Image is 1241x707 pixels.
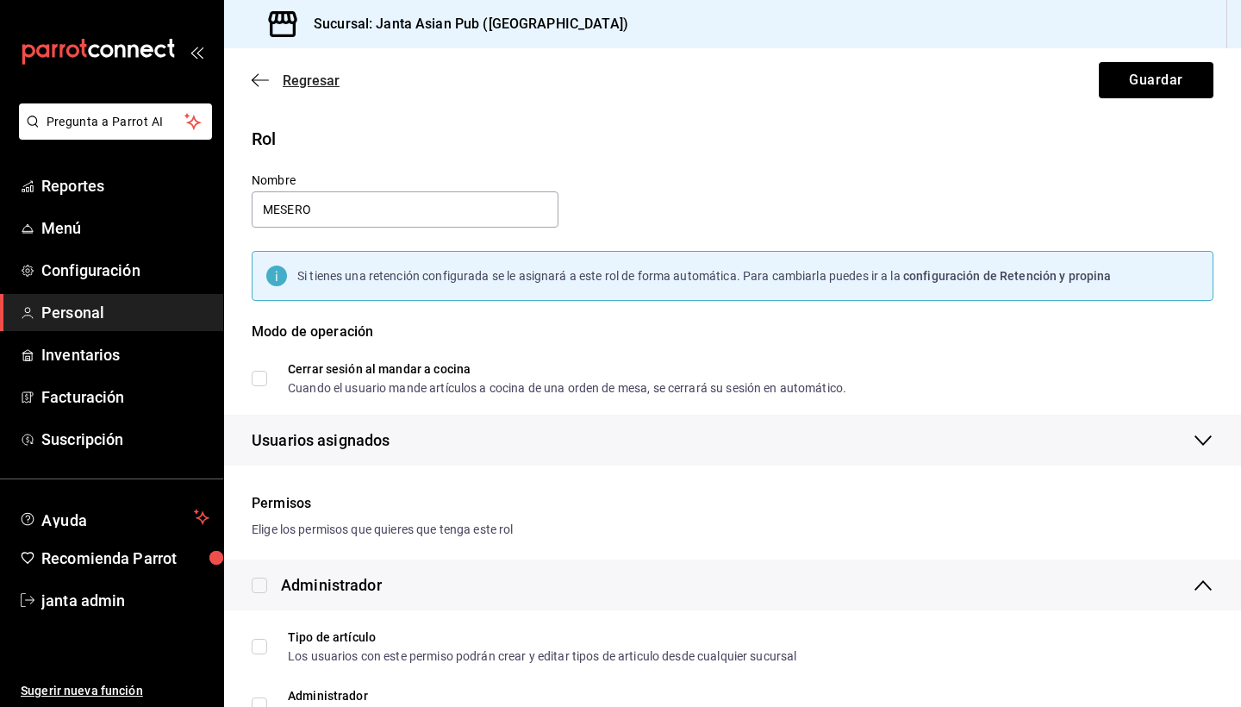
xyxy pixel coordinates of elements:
span: Pregunta a Parrot AI [47,113,185,131]
div: Los usuarios con este permiso podrán crear y editar tipos de articulo desde cualquier sucursal [288,650,796,662]
button: open_drawer_menu [190,45,203,59]
div: Elige los permisos que quieres que tenga este rol [252,521,1213,539]
div: Administrador [281,573,382,597]
span: janta admin [41,589,209,612]
a: Pregunta a Parrot AI [12,125,212,143]
span: Personal [41,301,209,324]
h3: Sucursal: Janta Asian Pub ([GEOGRAPHIC_DATA]) [300,14,628,34]
span: Menú [41,216,209,240]
div: Administrador [288,690,543,702]
span: Sugerir nueva función [21,682,209,700]
button: Pregunta a Parrot AI [19,103,212,140]
span: Regresar [283,72,340,89]
span: Suscripción [41,428,209,451]
button: Guardar [1099,62,1213,98]
span: Reportes [41,174,209,197]
div: Cerrar sesión al mandar a cocina [288,363,846,375]
span: Recomienda Parrot [41,547,209,570]
span: Configuración [41,259,209,282]
button: Regresar [252,72,340,89]
div: Tipo de artículo [288,631,796,643]
span: Ayuda [41,507,187,528]
div: Rol [252,126,1213,152]
span: Inventarios [41,343,209,366]
span: configuración de Retención y propina [903,269,1112,283]
span: Si tienes una retención configurada se le asignará a este rol de forma automática. Para cambiarla... [297,269,903,283]
div: Modo de operación [252,322,1213,363]
div: Cuando el usuario mande artículos a cocina de una orden de mesa, se cerrará su sesión en automático. [288,382,846,394]
span: Facturación [41,385,209,409]
div: Permisos [252,493,1213,514]
label: Nombre [252,174,558,186]
span: Usuarios asignados [252,429,390,452]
